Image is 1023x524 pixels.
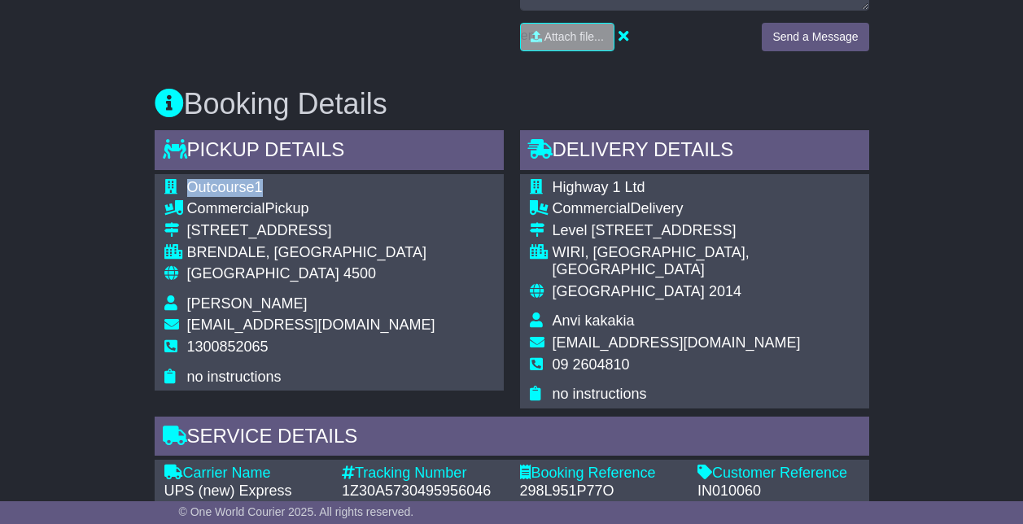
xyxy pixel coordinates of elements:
[164,465,326,483] div: Carrier Name
[187,222,435,240] div: [STREET_ADDRESS]
[520,130,869,174] div: Delivery Details
[520,465,682,483] div: Booking Reference
[697,483,859,500] div: IN010060
[187,317,435,333] span: [EMAIL_ADDRESS][DOMAIN_NAME]
[553,334,801,351] span: [EMAIL_ADDRESS][DOMAIN_NAME]
[187,244,435,262] div: BRENDALE, [GEOGRAPHIC_DATA]
[187,369,282,385] span: no instructions
[553,283,705,299] span: [GEOGRAPHIC_DATA]
[553,179,645,195] span: Highway 1 Ltd
[155,88,869,120] h3: Booking Details
[179,505,414,518] span: © One World Courier 2025. All rights reserved.
[187,179,263,195] span: Outcourse1
[164,483,326,517] div: UPS (new) Express Saver Export
[187,265,339,282] span: [GEOGRAPHIC_DATA]
[553,312,635,329] span: Anvi kakakia
[697,465,859,483] div: Customer Reference
[553,244,859,279] div: WIRI, [GEOGRAPHIC_DATA], [GEOGRAPHIC_DATA]
[187,200,265,216] span: Commercial
[762,23,868,51] button: Send a Message
[553,200,859,218] div: Delivery
[553,386,647,402] span: no instructions
[553,356,630,373] span: 09 2604810
[520,483,682,500] div: 298L951P77O
[155,130,504,174] div: Pickup Details
[187,200,435,218] div: Pickup
[342,483,504,500] div: 1Z30A5730495956046
[155,417,869,461] div: Service Details
[187,338,269,355] span: 1300852065
[343,265,376,282] span: 4500
[553,200,631,216] span: Commercial
[187,295,308,312] span: [PERSON_NAME]
[342,465,504,483] div: Tracking Number
[709,283,741,299] span: 2014
[553,222,859,240] div: Level [STREET_ADDRESS]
